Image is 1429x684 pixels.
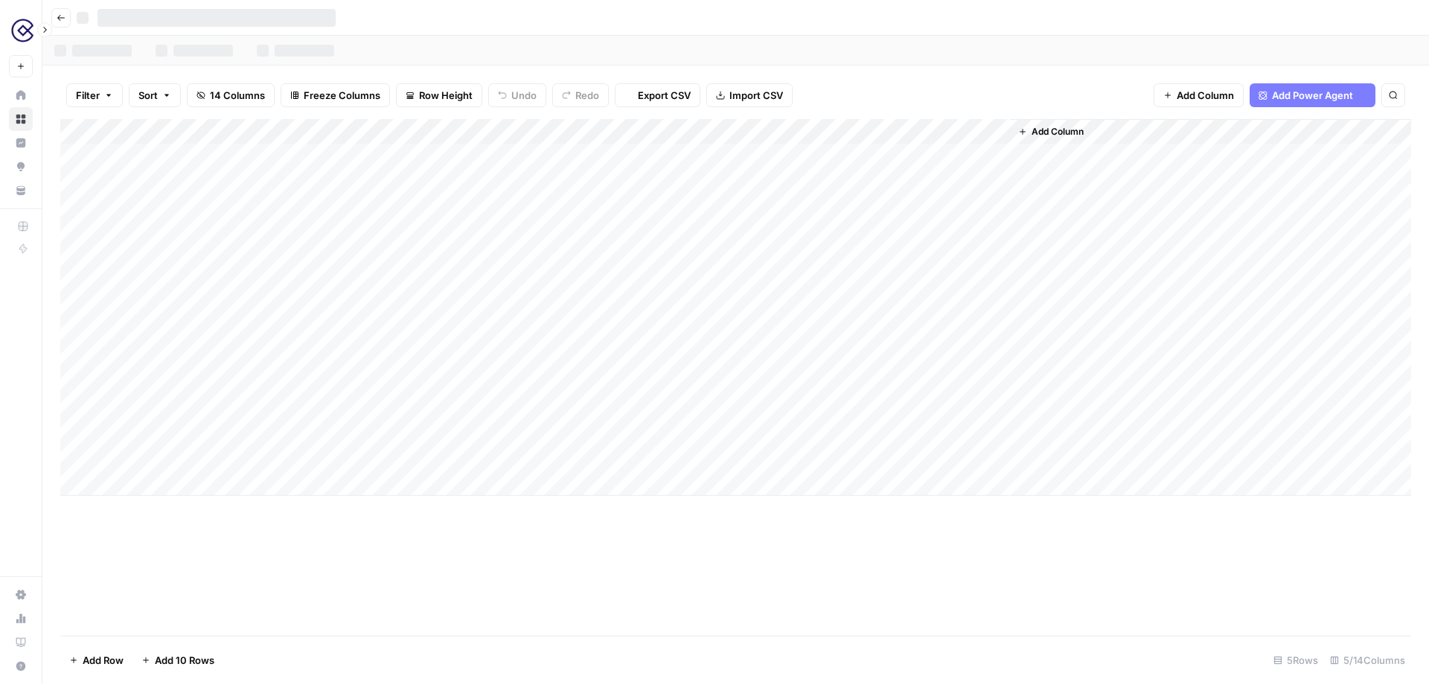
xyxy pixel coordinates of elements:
[1272,88,1353,103] span: Add Power Agent
[304,88,380,103] span: Freeze Columns
[132,648,223,672] button: Add 10 Rows
[60,648,132,672] button: Add Row
[419,88,473,103] span: Row Height
[9,131,33,155] a: Insights
[9,654,33,678] button: Help + Support
[210,88,265,103] span: 14 Columns
[9,630,33,654] a: Learning Hub
[66,83,123,107] button: Filter
[552,83,609,107] button: Redo
[1154,83,1244,107] button: Add Column
[488,83,546,107] button: Undo
[615,83,700,107] button: Export CSV
[1177,88,1234,103] span: Add Column
[706,83,793,107] button: Import CSV
[1032,125,1084,138] span: Add Column
[9,107,33,131] a: Browse
[9,12,33,49] button: Workspace: Contentsquare
[9,583,33,607] a: Settings
[511,88,537,103] span: Undo
[83,653,124,668] span: Add Row
[1267,648,1324,672] div: 5 Rows
[9,83,33,107] a: Home
[9,155,33,179] a: Opportunities
[9,179,33,202] a: Your Data
[1250,83,1375,107] button: Add Power Agent
[187,83,275,107] button: 14 Columns
[729,88,783,103] span: Import CSV
[138,88,158,103] span: Sort
[9,17,36,44] img: Contentsquare Logo
[129,83,181,107] button: Sort
[155,653,214,668] span: Add 10 Rows
[1324,648,1411,672] div: 5/14 Columns
[575,88,599,103] span: Redo
[638,88,691,103] span: Export CSV
[281,83,390,107] button: Freeze Columns
[9,607,33,630] a: Usage
[1012,122,1090,141] button: Add Column
[396,83,482,107] button: Row Height
[76,88,100,103] span: Filter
